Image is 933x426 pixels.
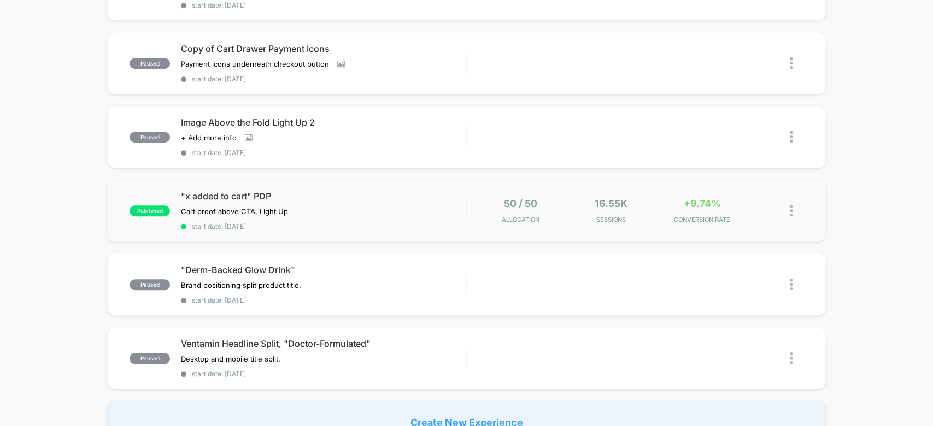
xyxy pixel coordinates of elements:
[181,338,466,349] span: Ventamin Headline Split, "Doctor-Formulated"
[181,370,466,378] span: start date: [DATE]
[790,57,793,69] img: close
[504,198,537,209] span: 50 / 50
[659,216,744,223] span: CONVERSION RATE
[130,132,170,143] span: paused
[181,60,329,68] span: Payment icons underneath checkout button
[181,207,288,216] span: Cart proof above CTA, Light Up
[568,216,654,223] span: Sessions
[181,133,237,142] span: + Add more info
[181,281,301,289] span: Brand positioning split product title.
[790,131,793,143] img: close
[683,198,720,209] span: +9.74%
[130,279,170,290] span: paused
[181,1,466,9] span: start date: [DATE]
[181,222,466,230] span: start date: [DATE]
[595,198,627,209] span: 16.55k
[130,58,170,69] span: paused
[181,117,466,128] span: Image Above the Fold Light Up 2
[181,264,466,275] span: "Derm-Backed Glow Drink"
[130,353,170,364] span: paused
[181,354,280,363] span: Desktop and mobile title split.
[181,149,466,157] span: start date: [DATE]
[181,296,466,304] span: start date: [DATE]
[790,205,793,216] img: close
[181,43,466,54] span: Copy of Cart Drawer Payment Icons
[790,279,793,290] img: close
[502,216,539,223] span: Allocation
[130,205,170,216] span: published
[181,75,466,83] span: start date: [DATE]
[181,191,466,202] span: "x added to cart" PDP
[790,352,793,364] img: close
